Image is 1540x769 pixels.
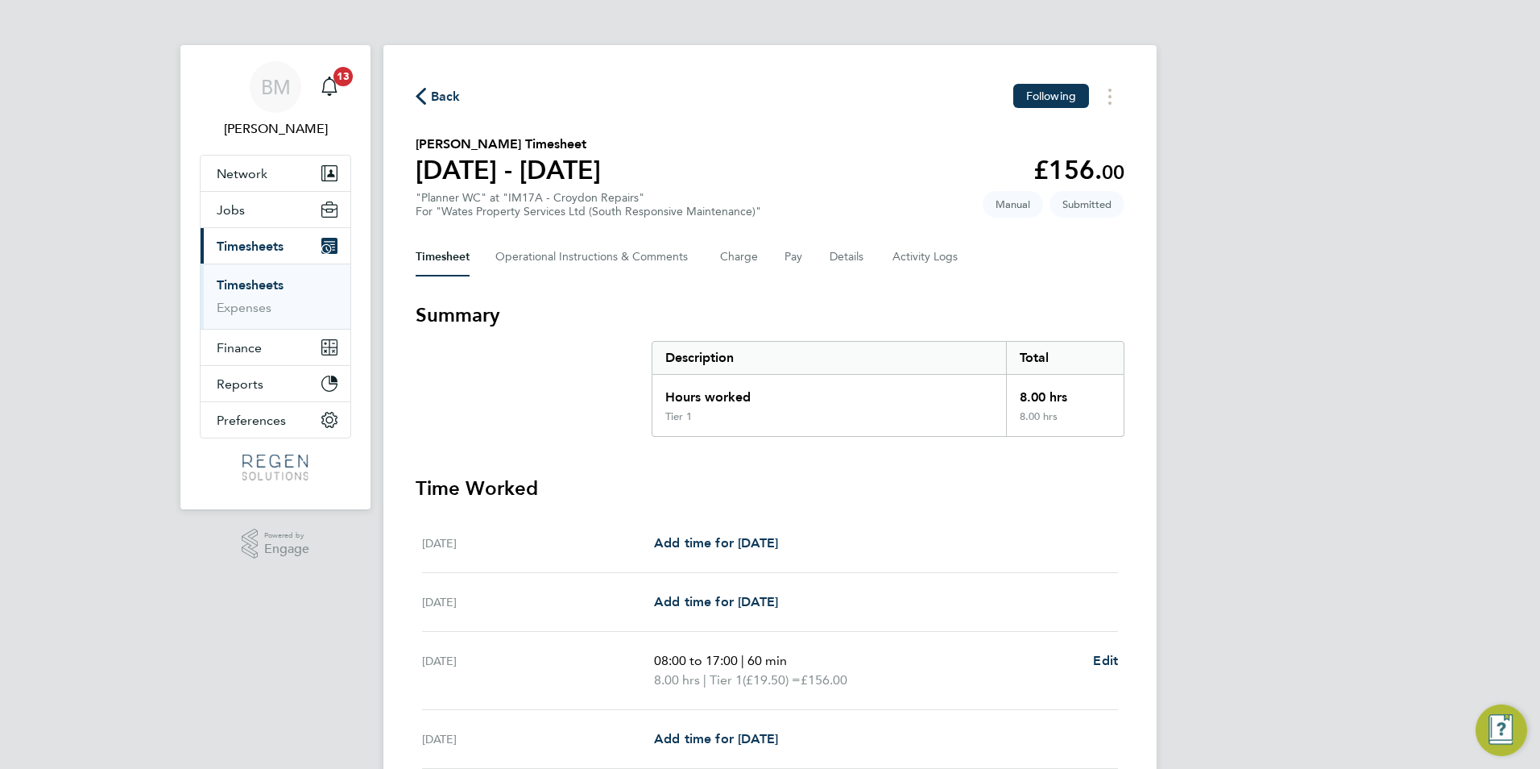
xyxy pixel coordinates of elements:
[1476,705,1527,756] button: Engage Resource Center
[830,238,867,276] button: Details
[1013,84,1089,108] button: Following
[983,191,1043,218] span: This timesheet was manually created.
[1006,410,1124,436] div: 8.00 hrs
[652,375,1006,410] div: Hours worked
[416,238,470,276] button: Timesheet
[1093,653,1118,668] span: Edit
[703,672,706,688] span: |
[217,340,262,355] span: Finance
[652,341,1124,437] div: Summary
[422,534,654,553] div: [DATE]
[1033,155,1124,185] app-decimal: £156.
[201,264,350,329] div: Timesheets
[654,653,738,668] span: 08:00 to 17:00
[422,730,654,749] div: [DATE]
[665,410,692,423] div: Tier 1
[654,730,778,749] a: Add time for [DATE]
[654,731,778,746] span: Add time for [DATE]
[261,77,291,98] span: BM
[217,376,263,392] span: Reports
[416,302,1124,328] h3: Summary
[333,67,353,86] span: 13
[416,86,461,106] button: Back
[710,671,743,690] span: Tier 1
[1026,89,1076,103] span: Following
[264,542,309,556] span: Engage
[217,239,284,254] span: Timesheets
[720,238,759,276] button: Charge
[422,651,654,690] div: [DATE]
[416,154,601,186] h1: [DATE] - [DATE]
[200,119,351,139] span: Billy Mcnamara
[654,534,778,553] a: Add time for [DATE]
[784,238,804,276] button: Pay
[1095,84,1124,109] button: Timesheets Menu
[264,529,309,542] span: Powered by
[654,592,778,612] a: Add time for [DATE]
[892,238,960,276] button: Activity Logs
[741,653,744,668] span: |
[201,366,350,401] button: Reports
[1049,191,1124,218] span: This timesheet is Submitted.
[416,191,761,218] div: "Planner WC" at "IM17A - Croydon Repairs"
[217,202,245,218] span: Jobs
[743,672,801,688] span: (£19.50) =
[201,330,350,365] button: Finance
[313,61,346,113] a: 13
[422,592,654,612] div: [DATE]
[652,342,1006,374] div: Description
[495,238,694,276] button: Operational Instructions & Comments
[201,156,350,191] button: Network
[217,413,286,428] span: Preferences
[654,535,778,551] span: Add time for [DATE]
[431,87,461,106] span: Back
[416,476,1124,501] h3: Time Worked
[200,61,351,139] a: BM[PERSON_NAME]
[180,45,371,509] nav: Main navigation
[416,205,761,218] div: For "Wates Property Services Ltd (South Responsive Maintenance)"
[1006,342,1124,374] div: Total
[1093,651,1118,671] a: Edit
[201,192,350,227] button: Jobs
[801,672,847,688] span: £156.00
[654,594,778,609] span: Add time for [DATE]
[201,228,350,264] button: Timesheets
[200,455,351,480] a: Go to home page
[201,402,350,438] button: Preferences
[217,300,271,315] a: Expenses
[242,455,308,480] img: regensolutions-logo-retina.png
[217,277,284,293] a: Timesheets
[654,672,700,688] span: 8.00 hrs
[1006,375,1124,410] div: 8.00 hrs
[242,529,310,559] a: Powered byEngage
[747,653,787,668] span: 60 min
[217,166,267,181] span: Network
[1102,160,1124,184] span: 00
[416,135,601,154] h2: [PERSON_NAME] Timesheet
